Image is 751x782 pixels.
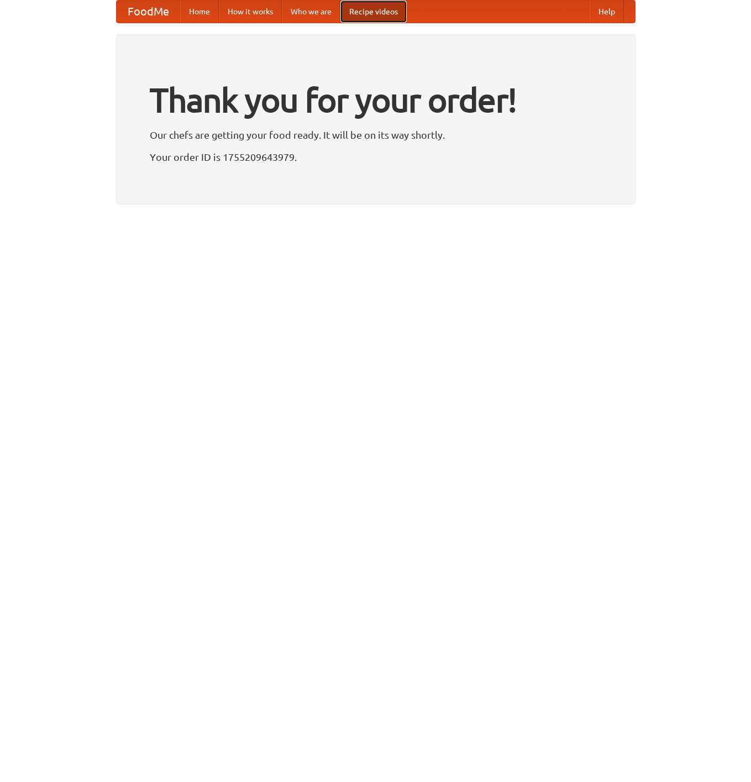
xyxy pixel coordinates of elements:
[340,1,407,23] a: Recipe videos
[282,1,340,23] a: Who we are
[150,74,602,127] h1: Thank you for your order!
[219,1,282,23] a: How it works
[150,127,602,143] p: Our chefs are getting your food ready. It will be on its way shortly.
[590,1,624,23] a: Help
[150,149,602,165] p: Your order ID is 1755209643979.
[180,1,219,23] a: Home
[117,1,180,23] a: FoodMe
